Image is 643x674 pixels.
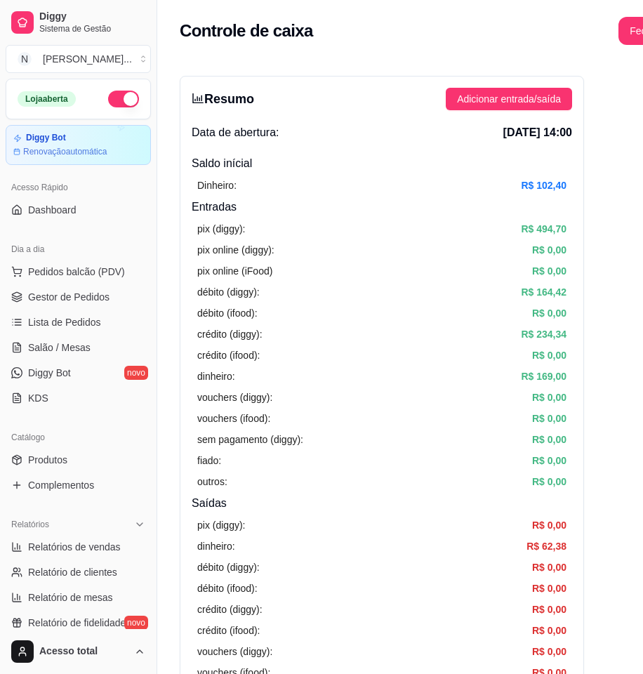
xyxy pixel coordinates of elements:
article: outros: [197,474,227,489]
article: R$ 62,38 [526,538,566,554]
a: Produtos [6,449,151,471]
article: dinheiro: [197,369,235,384]
div: Catálogo [6,426,151,449]
article: R$ 0,00 [532,474,566,489]
a: Relatório de mesas [6,586,151,609]
article: débito (ifood): [197,581,258,596]
article: R$ 0,00 [532,432,566,447]
button: Select a team [6,45,151,73]
article: fiado: [197,453,221,468]
article: Dinheiro: [197,178,237,193]
article: R$ 0,00 [532,453,566,468]
article: crédito (ifood): [197,348,260,363]
span: Relatório de clientes [28,565,117,579]
article: R$ 0,00 [532,602,566,617]
article: dinheiro: [197,538,235,554]
span: Relatório de mesas [28,590,113,604]
h2: Controle de caixa [180,20,313,42]
span: N [18,52,32,66]
a: Lista de Pedidos [6,311,151,333]
span: Relatórios [11,519,49,530]
span: KDS [28,391,48,405]
article: vouchers (diggy): [197,390,272,405]
article: R$ 234,34 [521,326,566,342]
a: Gestor de Pedidos [6,286,151,308]
article: vouchers (ifood): [197,411,270,426]
article: débito (ifood): [197,305,258,321]
article: pix online (iFood) [197,263,272,279]
a: Diggy Botnovo [6,362,151,384]
article: R$ 0,00 [532,623,566,638]
h4: Saídas [192,495,572,512]
article: R$ 169,00 [521,369,566,384]
span: Data de abertura: [192,124,279,141]
article: crédito (ifood): [197,623,260,638]
article: R$ 0,00 [532,242,566,258]
article: R$ 0,00 [532,644,566,659]
span: Produtos [28,453,67,467]
div: Acesso Rápido [6,176,151,199]
h4: Entradas [192,199,572,216]
span: Diggy [39,11,145,23]
span: bar-chart [192,92,204,105]
span: Lista de Pedidos [28,315,101,329]
article: R$ 102,40 [521,178,566,193]
a: KDS [6,387,151,409]
a: Dashboard [6,199,151,221]
article: R$ 494,70 [521,221,566,237]
span: Salão / Mesas [28,341,91,355]
a: Relatório de fidelidadenovo [6,612,151,634]
span: Diggy Bot [28,366,71,380]
article: R$ 0,00 [532,348,566,363]
span: Pedidos balcão (PDV) [28,265,125,279]
a: DiggySistema de Gestão [6,6,151,39]
button: Adicionar entrada/saída [446,88,572,110]
article: R$ 0,00 [532,517,566,533]
article: pix online (diggy): [197,242,274,258]
span: [DATE] 14:00 [503,124,572,141]
article: R$ 0,00 [532,560,566,575]
button: Pedidos balcão (PDV) [6,260,151,283]
article: pix (diggy): [197,517,245,533]
span: Gestor de Pedidos [28,290,110,304]
article: R$ 0,00 [532,305,566,321]
article: R$ 0,00 [532,390,566,405]
h3: Resumo [192,89,254,109]
a: Relatório de clientes [6,561,151,583]
button: Acesso total [6,635,151,668]
span: Complementos [28,478,94,492]
h4: Saldo inícial [192,155,572,172]
a: Salão / Mesas [6,336,151,359]
article: R$ 0,00 [532,581,566,596]
article: crédito (diggy): [197,326,263,342]
div: Dia a dia [6,238,151,260]
article: R$ 164,42 [521,284,566,300]
article: sem pagamento (diggy): [197,432,303,447]
span: Relatórios de vendas [28,540,121,554]
article: R$ 0,00 [532,411,566,426]
article: pix (diggy): [197,221,245,237]
span: Sistema de Gestão [39,23,145,34]
article: Renovação automática [23,146,107,157]
span: Dashboard [28,203,77,217]
span: Adicionar entrada/saída [457,91,561,107]
button: Alterar Status [108,91,139,107]
div: [PERSON_NAME] ... [43,52,132,66]
article: débito (diggy): [197,560,260,575]
div: Loja aberta [18,91,76,107]
article: crédito (diggy): [197,602,263,617]
span: Relatório de fidelidade [28,616,126,630]
article: débito (diggy): [197,284,260,300]
article: Diggy Bot [26,133,66,143]
a: Relatórios de vendas [6,536,151,558]
article: vouchers (diggy): [197,644,272,659]
a: Complementos [6,474,151,496]
span: Acesso total [39,645,128,658]
article: R$ 0,00 [532,263,566,279]
a: Diggy BotRenovaçãoautomática [6,125,151,165]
